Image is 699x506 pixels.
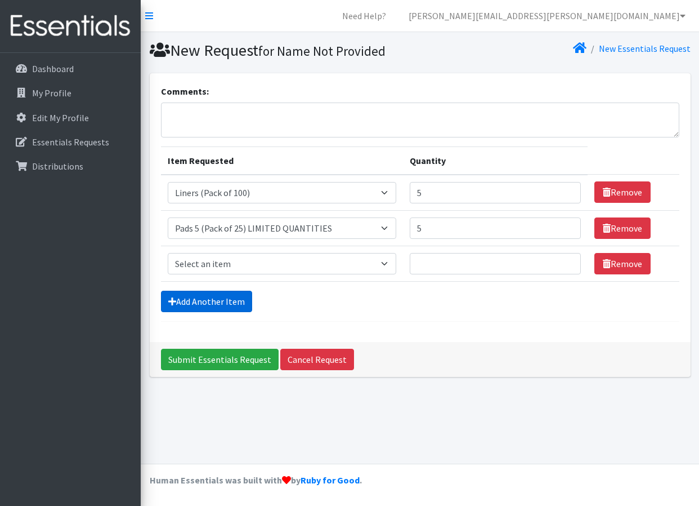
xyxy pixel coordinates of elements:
[594,218,651,239] a: Remove
[333,5,395,27] a: Need Help?
[32,161,83,172] p: Distributions
[258,43,386,59] small: for Name Not Provided
[400,5,694,27] a: [PERSON_NAME][EMAIL_ADDRESS][PERSON_NAME][DOMAIN_NAME]
[161,85,209,98] label: Comments:
[32,63,74,74] p: Dashboard
[594,253,651,274] a: Remove
[594,181,651,203] a: Remove
[161,147,403,175] th: Item Requested
[5,82,136,104] a: My Profile
[5,155,136,177] a: Distributions
[301,474,360,486] a: Ruby for Good
[5,7,136,45] img: HumanEssentials
[32,87,71,99] p: My Profile
[5,57,136,80] a: Dashboard
[150,474,362,486] strong: Human Essentials was built with by .
[161,291,252,312] a: Add Another Item
[599,43,691,54] a: New Essentials Request
[32,112,89,123] p: Edit My Profile
[32,136,109,148] p: Essentials Requests
[161,349,279,370] input: Submit Essentials Request
[280,349,354,370] a: Cancel Request
[403,147,588,175] th: Quantity
[5,131,136,153] a: Essentials Requests
[5,106,136,129] a: Edit My Profile
[150,41,416,60] h1: New Request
